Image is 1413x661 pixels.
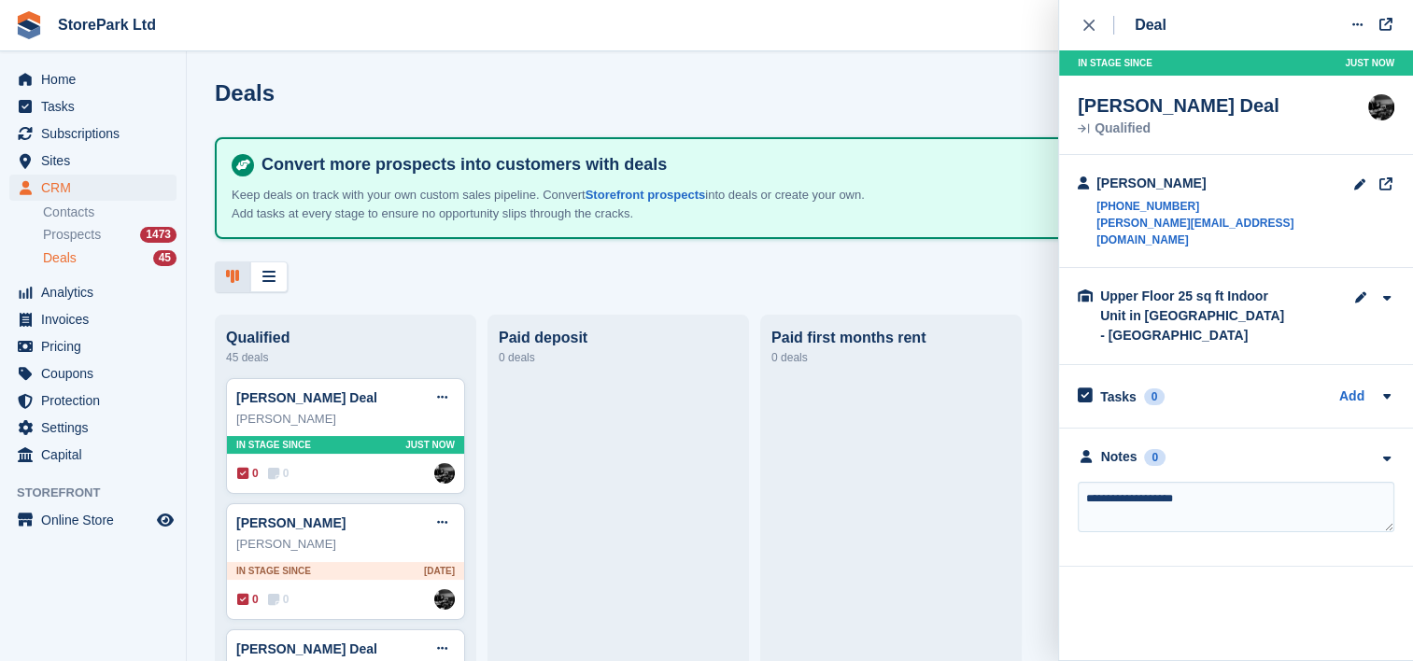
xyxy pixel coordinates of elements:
[1078,122,1279,135] div: Qualified
[43,248,177,268] a: Deals 45
[50,9,163,40] a: StorePark Ltd
[41,120,153,147] span: Subscriptions
[236,535,455,554] div: [PERSON_NAME]
[1339,387,1364,408] a: Add
[9,120,177,147] a: menu
[41,93,153,120] span: Tasks
[254,154,1368,176] h4: Convert more prospects into customers with deals
[9,442,177,468] a: menu
[1096,198,1353,215] a: [PHONE_NUMBER]
[1096,174,1353,193] div: [PERSON_NAME]
[17,484,186,502] span: Storefront
[434,589,455,610] img: Ryan Mulcahy
[43,225,177,245] a: Prospects 1473
[9,148,177,174] a: menu
[41,279,153,305] span: Analytics
[41,442,153,468] span: Capital
[41,507,153,533] span: Online Store
[9,507,177,533] a: menu
[41,148,153,174] span: Sites
[9,175,177,201] a: menu
[771,346,1010,369] div: 0 deals
[236,438,311,452] span: In stage since
[268,465,290,482] span: 0
[1135,14,1166,36] div: Deal
[41,175,153,201] span: CRM
[154,509,177,531] a: Preview store
[232,186,885,222] p: Keep deals on track with your own custom sales pipeline. Convert into deals or create your own. A...
[586,188,706,202] a: Storefront prospects
[9,66,177,92] a: menu
[41,66,153,92] span: Home
[226,330,465,346] div: Qualified
[9,93,177,120] a: menu
[1101,447,1137,467] div: Notes
[226,346,465,369] div: 45 deals
[268,591,290,608] span: 0
[1100,287,1287,345] div: Upper Floor 25 sq ft Indoor Unit in [GEOGRAPHIC_DATA] - [GEOGRAPHIC_DATA]
[1096,215,1353,248] a: [PERSON_NAME][EMAIL_ADDRESS][DOMAIN_NAME]
[215,80,275,105] h1: Deals
[43,249,77,267] span: Deals
[41,306,153,332] span: Invoices
[1078,56,1152,70] span: In stage since
[9,360,177,387] a: menu
[41,415,153,441] span: Settings
[1144,449,1166,466] div: 0
[43,204,177,221] a: Contacts
[9,415,177,441] a: menu
[499,346,738,369] div: 0 deals
[236,515,346,530] a: [PERSON_NAME]
[236,390,377,405] a: [PERSON_NAME] Deal
[41,387,153,414] span: Protection
[499,330,738,346] div: Paid deposit
[771,330,1010,346] div: Paid first months rent
[236,641,377,656] a: [PERSON_NAME] Deal
[1368,94,1394,120] img: Ryan Mulcahy
[424,564,455,578] span: [DATE]
[1345,56,1394,70] span: Just now
[9,279,177,305] a: menu
[9,306,177,332] a: menu
[236,564,311,578] span: In stage since
[43,226,101,244] span: Prospects
[153,250,177,266] div: 45
[237,591,259,608] span: 0
[237,465,259,482] span: 0
[236,410,455,429] div: [PERSON_NAME]
[140,227,177,243] div: 1473
[9,387,177,414] a: menu
[41,360,153,387] span: Coupons
[434,463,455,484] a: Ryan Mulcahy
[1100,388,1137,405] h2: Tasks
[41,333,153,359] span: Pricing
[15,11,43,39] img: stora-icon-8386f47178a22dfd0bd8f6a31ec36ba5ce8667c1dd55bd0f319d3a0aa187defe.svg
[9,333,177,359] a: menu
[1144,388,1166,405] div: 0
[1078,94,1279,117] div: [PERSON_NAME] Deal
[405,438,455,452] span: Just now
